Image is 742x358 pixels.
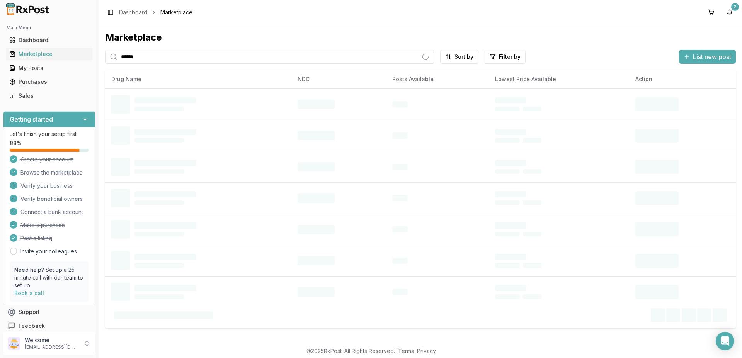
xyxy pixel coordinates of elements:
span: 88 % [10,139,22,147]
div: Marketplace [105,31,736,44]
span: Feedback [19,322,45,330]
span: Marketplace [160,8,192,16]
span: Create your account [20,156,73,163]
button: Dashboard [3,34,95,46]
div: Sales [9,92,89,100]
img: User avatar [8,337,20,350]
th: NDC [291,70,386,88]
a: Purchases [6,75,92,89]
button: Sort by [440,50,478,64]
button: List new post [679,50,736,64]
a: Invite your colleagues [20,248,77,255]
th: Lowest Price Available [489,70,630,88]
a: Marketplace [6,47,92,61]
button: Marketplace [3,48,95,60]
div: Open Intercom Messenger [716,332,734,350]
a: Terms [398,348,414,354]
span: Verify beneficial owners [20,195,83,203]
span: Verify your business [20,182,73,190]
a: Privacy [417,348,436,354]
span: Make a purchase [20,221,65,229]
button: 2 [723,6,736,19]
span: Sort by [454,53,473,61]
button: My Posts [3,62,95,74]
button: Feedback [3,319,95,333]
button: Sales [3,90,95,102]
button: Purchases [3,76,95,88]
a: Book a call [14,290,44,296]
th: Posts Available [386,70,489,88]
span: Filter by [499,53,521,61]
nav: breadcrumb [119,8,192,16]
h3: Getting started [10,115,53,124]
th: Action [629,70,736,88]
a: List new post [679,54,736,61]
h2: Main Menu [6,25,92,31]
div: My Posts [9,64,89,72]
div: Dashboard [9,36,89,44]
div: Marketplace [9,50,89,58]
a: My Posts [6,61,92,75]
button: Support [3,305,95,319]
p: Welcome [25,336,78,344]
div: Purchases [9,78,89,86]
p: [EMAIL_ADDRESS][DOMAIN_NAME] [25,344,78,350]
span: Connect a bank account [20,208,83,216]
span: Browse the marketplace [20,169,83,176]
img: RxPost Logo [3,3,53,15]
th: Drug Name [105,70,291,88]
p: Need help? Set up a 25 minute call with our team to set up. [14,266,84,289]
span: Post a listing [20,234,52,242]
a: Sales [6,89,92,103]
p: Let's finish your setup first! [10,130,89,138]
a: Dashboard [6,33,92,47]
button: Filter by [485,50,526,64]
a: Dashboard [119,8,147,16]
span: List new post [693,52,731,61]
div: 2 [731,3,739,11]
